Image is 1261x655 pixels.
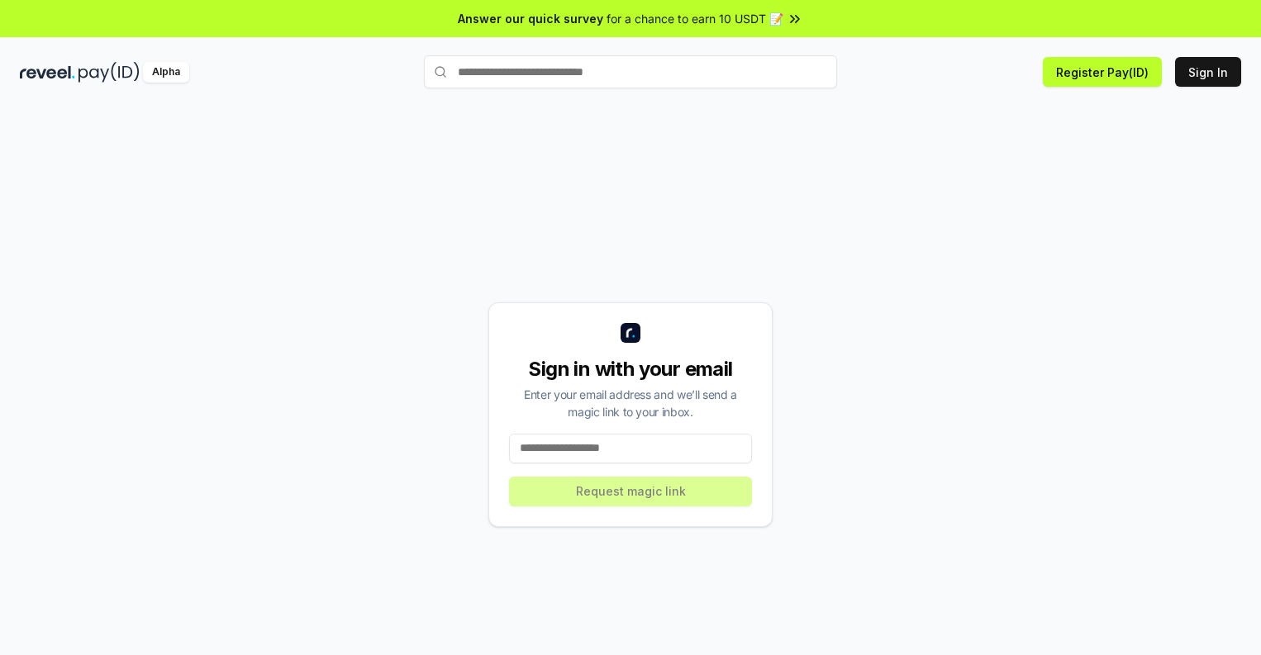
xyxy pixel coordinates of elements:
div: Enter your email address and we’ll send a magic link to your inbox. [509,386,752,420]
span: Answer our quick survey [458,10,603,27]
img: reveel_dark [20,62,75,83]
img: pay_id [79,62,140,83]
div: Alpha [143,62,189,83]
button: Sign In [1175,57,1241,87]
button: Register Pay(ID) [1043,57,1162,87]
span: for a chance to earn 10 USDT 📝 [607,10,783,27]
img: logo_small [621,323,640,343]
div: Sign in with your email [509,356,752,382]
